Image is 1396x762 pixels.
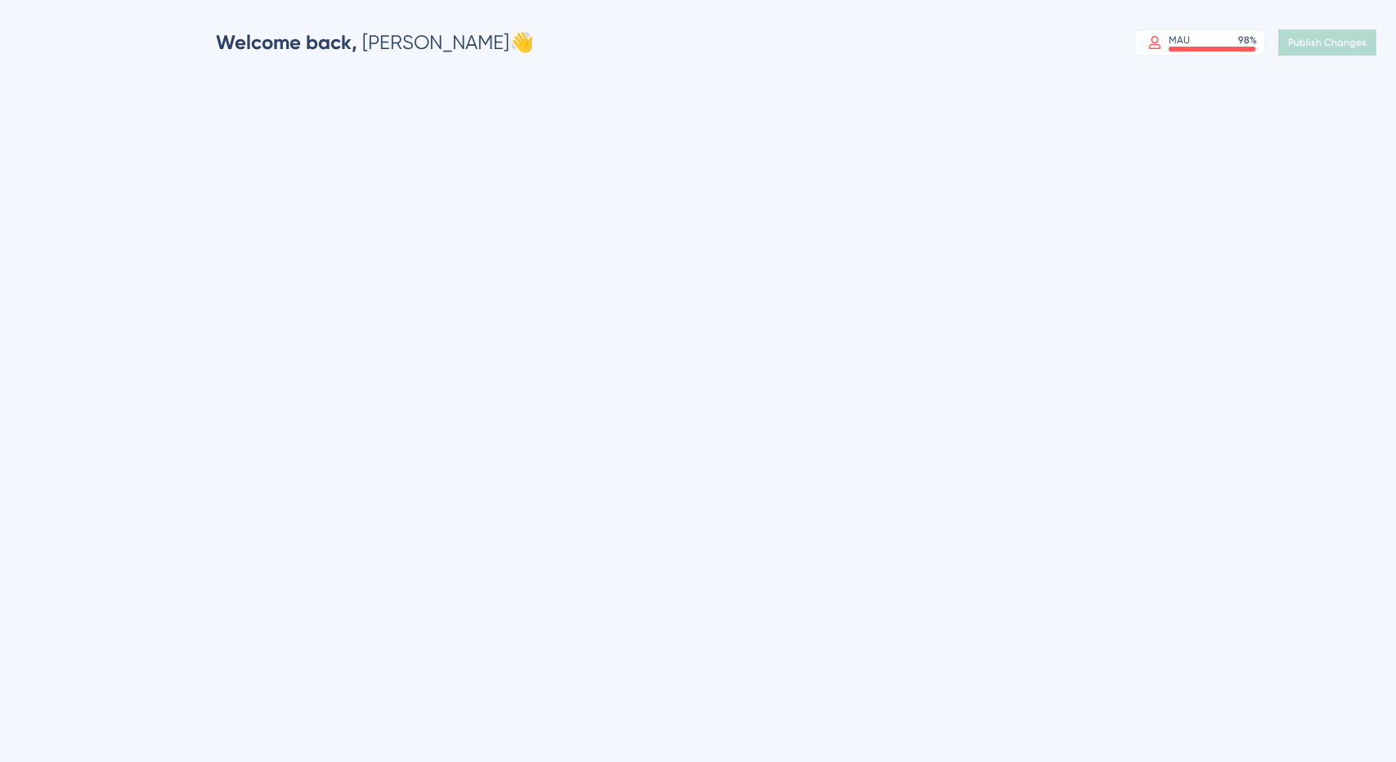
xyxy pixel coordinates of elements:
[1288,36,1367,49] span: Publish Changes
[216,29,534,56] div: [PERSON_NAME] 👋
[1278,29,1376,56] button: Publish Changes
[216,30,357,54] span: Welcome back,
[1238,34,1257,47] div: 98 %
[1169,34,1190,47] div: MAU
